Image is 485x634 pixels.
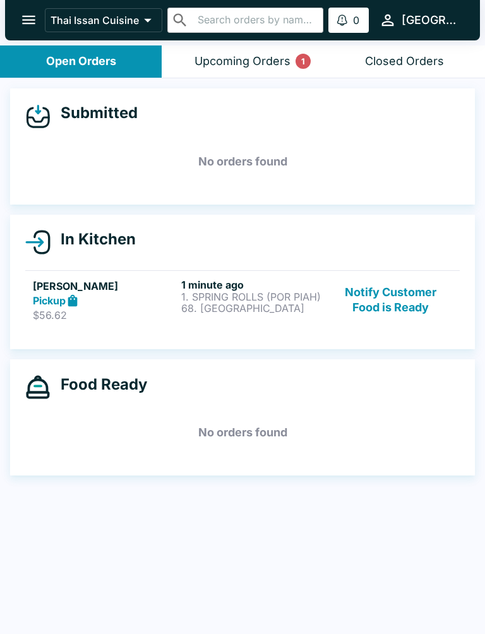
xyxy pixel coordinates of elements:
[25,270,460,330] a: [PERSON_NAME]Pickup$56.621 minute ago1. SPRING ROLLS (POR PIAH)68. [GEOGRAPHIC_DATA]Notify Custom...
[46,54,116,69] div: Open Orders
[51,14,139,27] p: Thai Issan Cuisine
[25,410,460,455] h5: No orders found
[402,13,460,28] div: [GEOGRAPHIC_DATA]
[181,302,325,314] p: 68. [GEOGRAPHIC_DATA]
[301,55,305,68] p: 1
[13,4,45,36] button: open drawer
[33,309,176,321] p: $56.62
[25,139,460,184] h5: No orders found
[353,14,359,27] p: 0
[374,6,465,33] button: [GEOGRAPHIC_DATA]
[195,54,290,69] div: Upcoming Orders
[365,54,444,69] div: Closed Orders
[181,291,325,302] p: 1. SPRING ROLLS (POR PIAH)
[330,278,452,322] button: Notify Customer Food is Ready
[51,375,147,394] h4: Food Ready
[51,104,138,123] h4: Submitted
[45,8,162,32] button: Thai Issan Cuisine
[194,11,318,29] input: Search orders by name or phone number
[181,278,325,291] h6: 1 minute ago
[51,230,136,249] h4: In Kitchen
[33,294,66,307] strong: Pickup
[33,278,176,294] h5: [PERSON_NAME]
